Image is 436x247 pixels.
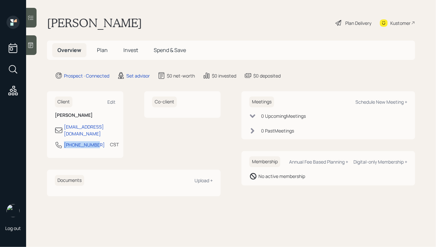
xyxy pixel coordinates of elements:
[5,225,21,231] div: Log out
[55,175,84,186] h6: Documents
[47,16,142,30] h1: [PERSON_NAME]
[152,97,177,107] h6: Co-client
[195,177,213,184] div: Upload +
[355,99,407,105] div: Schedule New Meeting +
[249,97,274,107] h6: Meetings
[64,141,105,148] div: [PHONE_NUMBER]
[258,173,305,180] div: No active membership
[167,72,195,79] div: $0 net-worth
[390,20,411,26] div: Kustomer
[123,46,138,54] span: Invest
[154,46,186,54] span: Spend & Save
[253,72,281,79] div: $0 deposited
[126,72,150,79] div: Set advisor
[57,46,81,54] span: Overview
[97,46,108,54] span: Plan
[261,127,294,134] div: 0 Past Meeting s
[7,204,20,217] img: hunter_neumayer.jpg
[107,99,116,105] div: Edit
[64,72,109,79] div: Prospect · Connected
[249,156,280,167] h6: Membership
[110,141,119,148] div: CST
[261,113,306,119] div: 0 Upcoming Meeting s
[55,97,72,107] h6: Client
[55,113,116,118] h6: [PERSON_NAME]
[353,159,407,165] div: Digital-only Membership +
[345,20,371,26] div: Plan Delivery
[212,72,236,79] div: $0 invested
[289,159,348,165] div: Annual Fee Based Planning +
[64,123,116,137] div: [EMAIL_ADDRESS][DOMAIN_NAME]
